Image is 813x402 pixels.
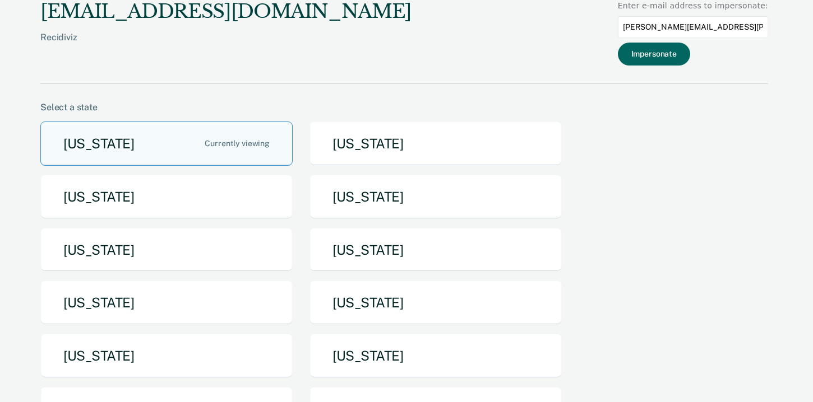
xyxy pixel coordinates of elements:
[310,228,562,272] button: [US_STATE]
[40,32,412,60] div: Recidiviz
[310,281,562,325] button: [US_STATE]
[40,121,293,166] button: [US_STATE]
[310,334,562,378] button: [US_STATE]
[40,281,293,325] button: [US_STATE]
[618,16,768,38] input: Enter an email to impersonate...
[40,334,293,378] button: [US_STATE]
[310,175,562,219] button: [US_STATE]
[40,175,293,219] button: [US_STATE]
[40,228,293,272] button: [US_STATE]
[310,121,562,166] button: [US_STATE]
[618,43,690,66] button: Impersonate
[40,102,768,113] div: Select a state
